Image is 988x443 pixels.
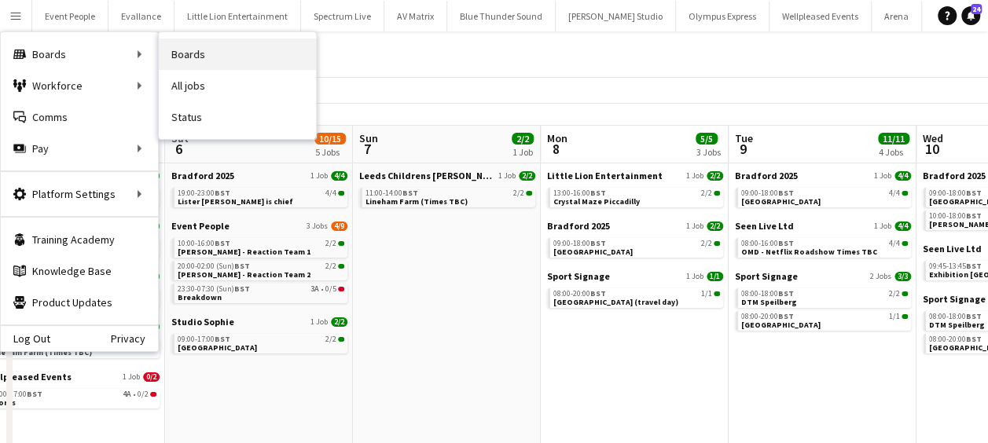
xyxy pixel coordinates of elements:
[966,188,982,198] span: BST
[878,133,909,145] span: 11/11
[384,1,447,31] button: AV Matrix
[138,390,149,398] span: 0/2
[325,240,336,247] span: 2/2
[547,270,723,311] div: Sport Signage1 Job1/108:00-20:00BST1/1[GEOGRAPHIC_DATA] (travel day)
[894,171,911,181] span: 4/4
[178,247,310,257] span: Coldplay - Reaction Team 1
[547,270,610,282] span: Sport Signage
[1,133,158,164] div: Pay
[315,146,345,158] div: 5 Jobs
[553,188,720,206] a: 13:00-16:00BST2/2Crystal Maze Piccadilly
[32,1,108,31] button: Event People
[1,70,158,101] div: Workforce
[701,189,712,197] span: 2/2
[929,189,982,197] span: 09:00-18:00
[966,211,982,221] span: BST
[314,133,346,145] span: 10/15
[701,290,712,298] span: 1/1
[331,317,347,327] span: 2/2
[547,220,610,232] span: Bradford 2025
[178,188,344,206] a: 19:00-23:00BST4/4Lister [PERSON_NAME] is chief
[1,255,158,287] a: Knowledge Base
[889,313,900,320] span: 1/1
[171,220,347,316] div: Event People3 Jobs4/910:00-16:00BST2/2[PERSON_NAME] - Reaction Team 120:00-02:00 (Sun)BST2/2[PERS...
[929,335,982,343] span: 08:00-20:00
[111,332,158,345] a: Privacy
[171,170,347,181] a: Bradford 20251 Job4/4
[902,291,908,296] span: 2/2
[553,240,606,247] span: 09:00-18:00
[159,38,316,70] a: Boards
[696,133,718,145] span: 5/5
[547,220,723,232] a: Bradford 20251 Job2/2
[547,170,723,181] a: Little Lion Entertainment1 Job2/2
[310,285,319,293] span: 3A
[159,101,316,133] a: Status
[108,1,174,31] button: Evallance
[338,287,344,291] span: 0/5
[547,131,567,145] span: Mon
[920,140,943,158] span: 10
[553,196,640,207] span: Crystal Maze Piccadilly
[143,372,160,382] span: 0/2
[357,140,378,158] span: 7
[178,240,230,247] span: 10:00-16:00
[778,288,794,298] span: BST
[1,224,158,255] a: Training Academy
[178,285,250,293] span: 23:30-07:30 (Sun)
[547,170,663,181] span: Little Lion Entertainment
[741,188,908,206] a: 09:00-18:00BST4/4[GEOGRAPHIC_DATA]
[526,191,532,196] span: 2/2
[894,222,911,231] span: 4/4
[553,238,720,256] a: 09:00-18:00BST2/2[GEOGRAPHIC_DATA]
[735,131,753,145] span: Tue
[966,261,982,271] span: BST
[178,238,344,256] a: 10:00-16:00BST2/2[PERSON_NAME] - Reaction Team 1
[171,220,347,232] a: Event People3 Jobs4/9
[735,270,798,282] span: Sport Signage
[123,372,140,382] span: 1 Job
[359,170,535,181] a: Leeds Childrens [PERSON_NAME]1 Job2/2
[365,188,532,206] a: 11:00-14:00BST2/2Lineham Farm (Times TBC)
[1,178,158,210] div: Platform Settings
[519,171,535,181] span: 2/2
[556,1,676,31] button: [PERSON_NAME] Studio
[707,171,723,181] span: 2/2
[234,284,250,294] span: BST
[1,101,158,133] a: Comms
[171,170,347,220] div: Bradford 20251 Job4/419:00-23:00BST4/4Lister [PERSON_NAME] is chief
[402,188,418,198] span: BST
[741,311,908,329] a: 08:00-20:00BST1/1[GEOGRAPHIC_DATA]
[735,220,794,232] span: Seen Live Ltd
[331,222,347,231] span: 4/9
[889,240,900,247] span: 4/4
[714,291,720,296] span: 1/1
[338,264,344,269] span: 2/2
[696,146,721,158] div: 3 Jobs
[1,287,158,318] a: Product Updates
[735,220,911,232] a: Seen Live Ltd1 Job4/4
[547,270,723,282] a: Sport Signage1 Job1/1
[676,1,769,31] button: Olympus Express
[686,272,703,281] span: 1 Job
[234,261,250,271] span: BST
[872,1,922,31] button: Arena
[171,316,347,328] a: Studio Sophie1 Job2/2
[359,170,495,181] span: Leeds Childrens Charity Lineham
[741,189,794,197] span: 09:00-18:00
[923,131,943,145] span: Wed
[961,6,980,25] a: 24
[741,288,908,306] a: 08:00-18:00BST2/2DTM Speilberg
[553,288,720,306] a: 08:00-20:00BST1/1[GEOGRAPHIC_DATA] (travel day)
[902,314,908,319] span: 1/1
[889,189,900,197] span: 4/4
[178,342,257,353] span: Elmley Nature Reserve
[513,189,524,197] span: 2/2
[714,241,720,246] span: 2/2
[545,140,567,158] span: 8
[547,170,723,220] div: Little Lion Entertainment1 Job2/213:00-16:00BST2/2Crystal Maze Piccadilly
[923,293,986,305] span: Sport Signage
[929,262,982,270] span: 09:45-13:45
[178,262,250,270] span: 20:00-02:00 (Sun)
[879,146,909,158] div: 4 Jobs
